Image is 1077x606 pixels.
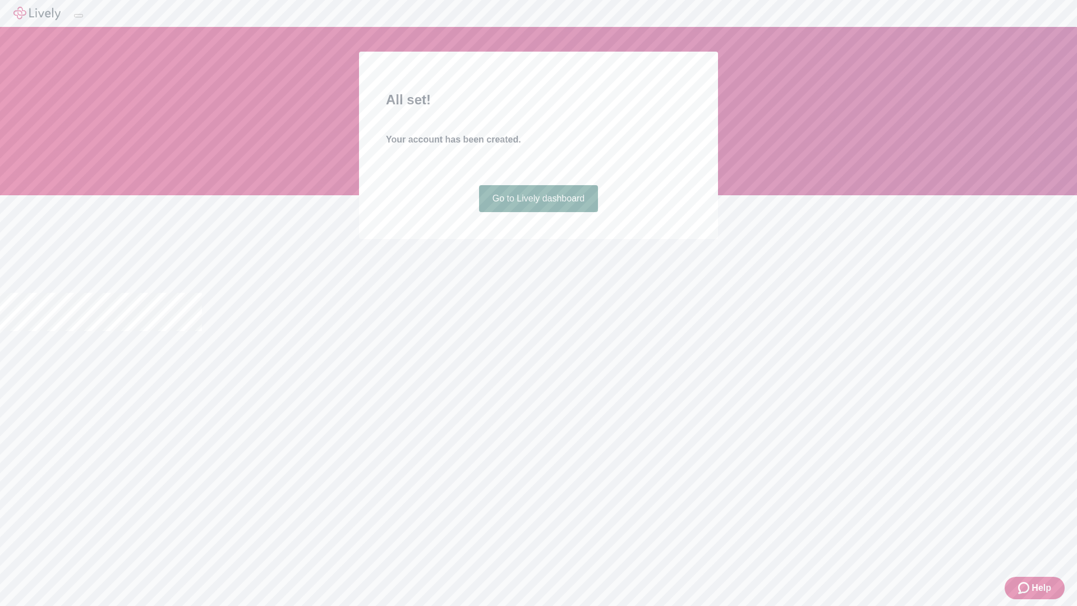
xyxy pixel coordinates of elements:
[13,7,61,20] img: Lively
[386,133,691,146] h4: Your account has been created.
[479,185,599,212] a: Go to Lively dashboard
[386,90,691,110] h2: All set!
[74,14,83,17] button: Log out
[1018,581,1032,595] svg: Zendesk support icon
[1032,581,1051,595] span: Help
[1005,577,1065,599] button: Zendesk support iconHelp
